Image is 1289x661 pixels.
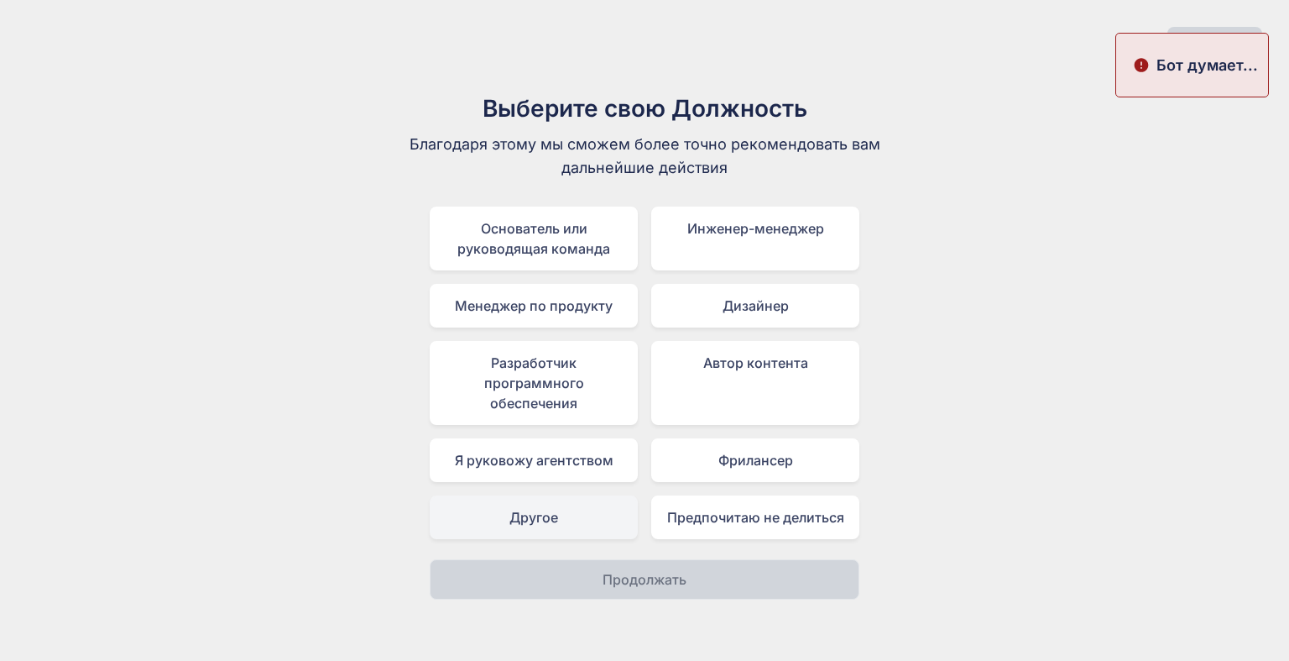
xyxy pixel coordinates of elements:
ya-tr-span: Продолжать [603,571,686,588]
ya-tr-span: Я руковожу агентством [455,452,613,469]
ya-tr-span: Менеджер по продукту [455,297,613,314]
ya-tr-span: Дизайнер [723,297,789,314]
ya-tr-span: Предпочитаю не делиться [667,509,844,526]
ya-tr-span: Другое [509,509,558,526]
img: тревога [1133,54,1150,76]
button: Продолжать [430,559,859,600]
ya-tr-span: Автор контента [703,354,808,371]
ya-tr-span: Бот думает... [1156,56,1258,74]
button: Пропустить [1167,27,1262,57]
ya-tr-span: Разработчик программного обеспечения [484,354,584,412]
ya-tr-span: Основатель или руководящая команда [457,220,610,257]
ya-tr-span: Инженер-менеджер [687,220,824,237]
ya-tr-span: Благодаря этому мы сможем более точно рекомендовать вам дальнейшие действия [410,135,880,176]
h1: Выберите свою Должность [363,91,926,126]
ya-tr-span: Фрилансер [718,452,793,469]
